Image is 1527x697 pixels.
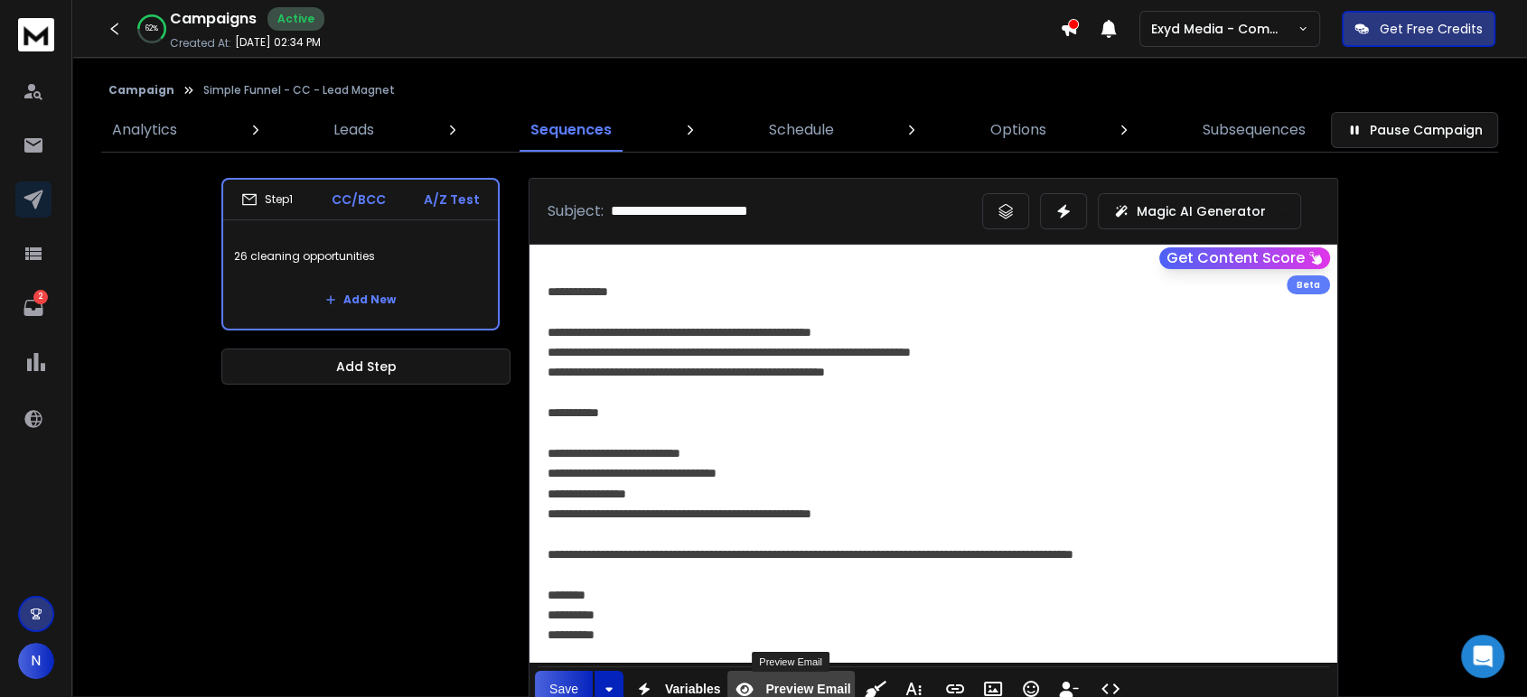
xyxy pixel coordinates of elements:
[661,682,725,697] span: Variables
[241,191,293,208] div: Step 1
[990,119,1046,141] p: Options
[311,282,410,318] button: Add New
[323,108,385,152] a: Leads
[1151,20,1297,38] p: Exyd Media - Commercial Cleaning
[530,119,612,141] p: Sequences
[18,18,54,51] img: logo
[1287,275,1330,294] div: Beta
[1192,108,1316,152] a: Subsequences
[15,290,52,326] a: 2
[18,643,54,679] button: N
[33,290,48,304] p: 2
[1342,11,1495,47] button: Get Free Credits
[112,119,177,141] p: Analytics
[758,108,845,152] a: Schedule
[101,108,188,152] a: Analytics
[762,682,854,697] span: Preview Email
[234,231,487,282] p: 26 cleaning opportunities
[170,8,257,30] h1: Campaigns
[1098,193,1301,229] button: Magic AI Generator
[1203,119,1306,141] p: Subsequences
[221,348,511,385] button: Add Step
[520,108,623,152] a: Sequences
[332,191,386,209] p: CC/BCC
[752,652,829,672] div: Preview Email
[424,191,480,209] p: A/Z Test
[235,35,321,50] p: [DATE] 02:34 PM
[979,108,1057,152] a: Options
[267,7,324,31] div: Active
[170,36,231,51] p: Created At:
[203,83,395,98] p: Simple Funnel - CC - Lead Magnet
[1159,247,1330,269] button: Get Content Score
[333,119,374,141] p: Leads
[769,119,834,141] p: Schedule
[1380,20,1483,38] p: Get Free Credits
[1461,635,1504,678] div: Open Intercom Messenger
[108,83,174,98] button: Campaign
[1331,112,1498,148] button: Pause Campaign
[1137,202,1266,220] p: Magic AI Generator
[145,23,158,34] p: 62 %
[221,178,500,330] li: Step1CC/BCCA/Z Test26 cleaning opportunitiesAdd New
[548,200,604,222] p: Subject:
